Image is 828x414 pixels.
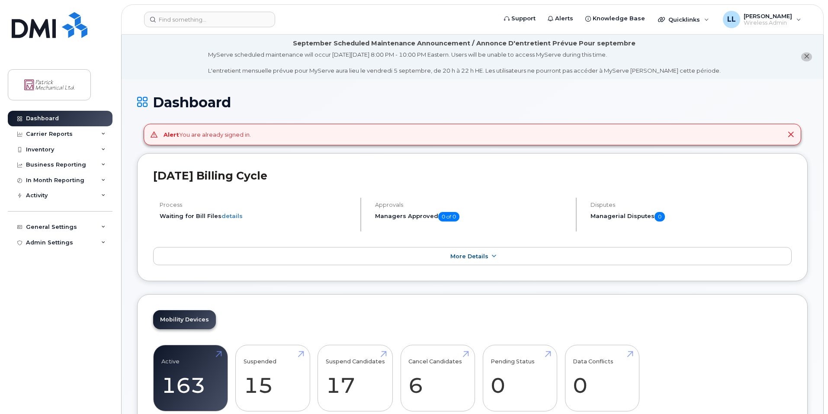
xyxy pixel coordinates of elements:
li: Waiting for Bill Files [160,212,353,220]
a: Suspended 15 [244,350,302,407]
button: close notification [801,52,812,61]
h1: Dashboard [137,95,808,110]
h5: Managers Approved [375,212,568,221]
h4: Approvals [375,202,568,208]
a: Mobility Devices [153,310,216,329]
h4: Disputes [591,202,792,208]
div: You are already signed in. [164,131,251,139]
strong: Alert [164,131,179,138]
span: More Details [450,253,488,260]
a: details [221,212,243,219]
span: 0 [655,212,665,221]
a: Pending Status 0 [491,350,549,407]
span: 0 of 0 [438,212,459,221]
a: Suspend Candidates 17 [326,350,385,407]
a: Active 163 [161,350,220,407]
div: MyServe scheduled maintenance will occur [DATE][DATE] 8:00 PM - 10:00 PM Eastern. Users will be u... [208,51,721,75]
h5: Managerial Disputes [591,212,792,221]
a: Data Conflicts 0 [573,350,631,407]
a: Cancel Candidates 6 [408,350,467,407]
h2: [DATE] Billing Cycle [153,169,792,182]
h4: Process [160,202,353,208]
div: September Scheduled Maintenance Announcement / Annonce D'entretient Prévue Pour septembre [293,39,635,48]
